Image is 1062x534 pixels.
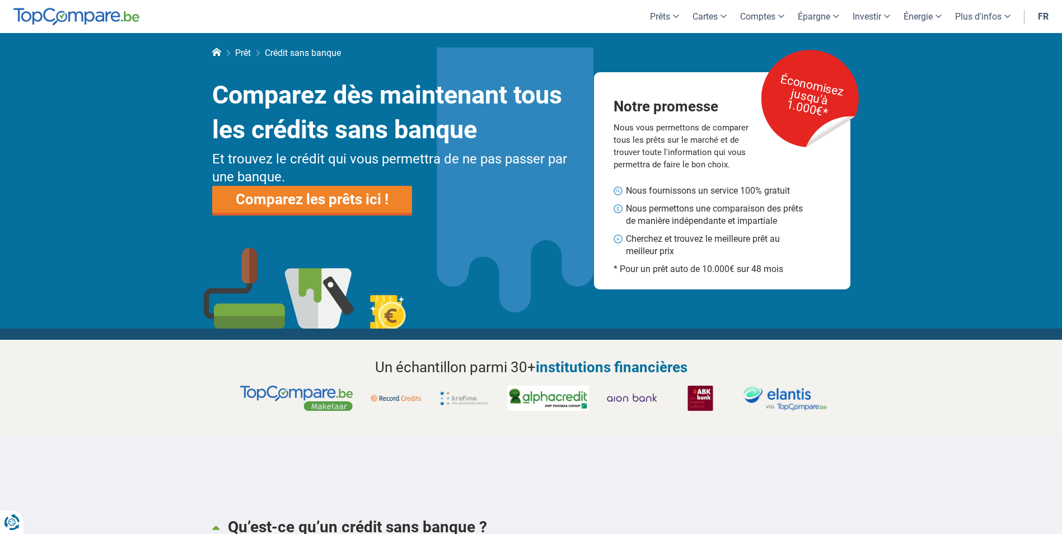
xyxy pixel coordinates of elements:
[212,186,412,213] a: Comparez les prêts ici !
[212,150,578,186] h3: Et trouvez le crédit qui vous permettra de ne pas passer par une banque.
[743,386,827,411] img: Elantis via TopCompare
[212,357,850,378] h2: Un échantillon parmi 30+
[507,386,589,411] img: Alphacredit
[607,386,657,411] img: Aion Bank
[626,185,806,197] span: Nous fournissons un service 100% gratuit
[212,78,578,147] h1: Comparez dès maintenant tous les crédits sans banque
[536,359,687,376] span: institutions financières
[614,263,814,275] p: * Pour un prêt auto de 10.000€ sur 48 mois
[371,386,421,411] img: Record Credits
[614,100,758,113] h4: Notre promesse
[614,121,754,171] p: Nous vous permettons de comparer tous les prêts sur le marché et de trouver toute l'information q...
[265,48,341,58] span: Crédit sans banque
[212,48,221,58] a: Home
[13,8,139,26] img: TopCompare
[626,203,806,227] span: Nous permettons une comparaison des prêts de manière indépendante et impartiale
[758,62,861,133] p: Économisez jusqu'à 1.000€*
[626,233,806,257] span: Cherchez et trouvez le meilleure prêt au meilleur prix
[240,386,352,411] img: TopCompare, makelaars partner voor jouw krediet
[439,386,489,411] img: Krefima
[675,386,726,411] img: ABK Bank
[235,48,251,58] a: Prêt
